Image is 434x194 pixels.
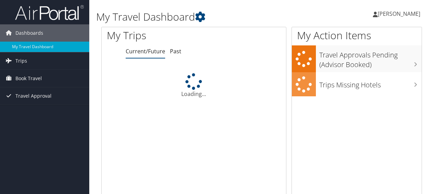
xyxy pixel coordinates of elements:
span: Trips [15,52,27,69]
h1: My Travel Dashboard [96,10,317,24]
h3: Travel Approvals Pending (Advisor Booked) [319,47,422,69]
h3: Trips Missing Hotels [319,77,422,90]
a: Past [170,47,181,55]
span: Book Travel [15,70,42,87]
h1: My Trips [107,28,204,43]
span: [PERSON_NAME] [378,10,420,18]
h1: My Action Items [292,28,422,43]
a: Trips Missing Hotels [292,72,422,97]
span: Dashboards [15,24,43,42]
a: [PERSON_NAME] [373,3,427,24]
div: Loading... [102,73,286,98]
a: Travel Approvals Pending (Advisor Booked) [292,45,422,72]
img: airportal-logo.png [15,4,84,21]
a: Current/Future [126,47,165,55]
span: Travel Approval [15,87,52,105]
